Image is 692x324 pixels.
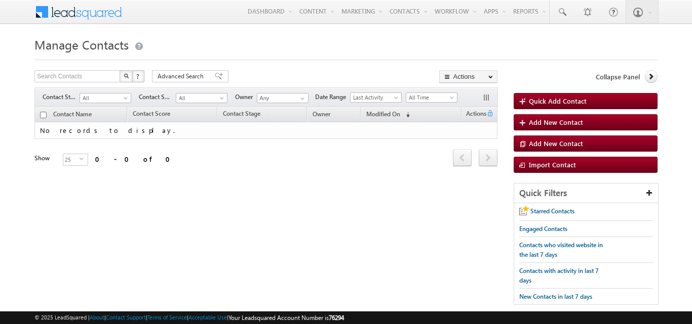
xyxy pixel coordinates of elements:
[188,314,227,320] a: Acceptable Use
[519,241,603,258] span: Contacts who visited website in the last 7 days
[529,139,583,148] span: Add New Contact
[406,92,457,103] a: All Time
[295,94,307,104] a: Show All Items
[43,92,80,102] span: Contact Stage
[462,108,486,121] span: Actions
[350,92,402,103] a: Last Activity
[223,110,260,117] span: Contact Stage
[34,36,129,53] span: Manage Contacts
[257,93,309,103] input: Type to Search
[158,72,207,81] span: Advanced Search
[48,109,97,122] a: Contact Name
[132,70,144,82] button: ?
[128,108,175,121] a: Contact Score
[133,110,170,117] span: Contact Score
[218,108,265,121] a: Contact Stage
[34,154,55,163] div: Show
[519,225,567,233] span: Engaged Contacts
[366,110,400,118] span: Modified On
[63,154,80,165] span: 25
[34,122,497,139] td: No records to display.
[80,157,88,161] span: select
[439,70,497,83] button: Actions
[80,94,128,103] span: All
[406,93,454,102] span: All Time
[235,92,257,102] span: Owner
[453,150,472,166] a: prev
[106,314,146,320] a: Contact Support
[34,313,344,322] span: © 2025 LeadSquared | | | | |
[479,150,497,166] a: next
[402,111,410,119] span: (sorted descending)
[596,72,640,81] span: Collapse Panel
[136,72,141,80] span: ?
[95,153,176,165] div: 0 - 0 of 0
[90,314,104,320] a: About
[315,92,350,102] span: Date Range
[479,149,497,166] span: next
[176,93,227,103] a: All
[519,267,599,284] span: Contacts with activity in last 7 days
[313,110,330,118] span: Owner
[40,112,47,118] input: Check all records
[147,314,187,320] a: Terms of Service
[228,314,344,321] span: Your Leadsquared Account Number is
[139,92,176,102] span: Contact Source
[529,160,576,169] span: Import Contact
[176,94,224,103] span: All
[530,207,574,215] span: Starred Contacts
[124,73,129,78] img: Search
[529,97,587,105] span: Quick Add Contact
[361,108,415,121] a: Modified On (sorted descending)
[80,93,131,103] a: All
[529,118,583,126] span: Add New Contact
[519,293,592,300] span: New Contacts in last 7 days
[514,183,658,203] div: Quick Filters
[329,314,344,321] span: 76294
[351,93,399,102] span: Last Activity
[453,149,472,166] span: prev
